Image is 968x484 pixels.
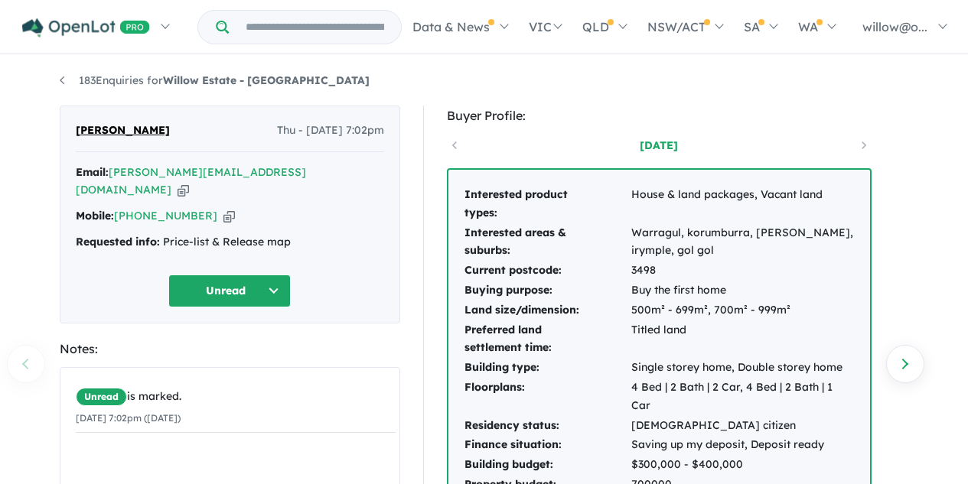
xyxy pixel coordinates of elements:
td: Building budget: [464,455,631,475]
div: Notes: [60,339,400,359]
div: Price-list & Release map [76,233,384,252]
td: Land size/dimension: [464,300,631,320]
td: Building type: [464,358,631,378]
td: 3498 [631,261,855,281]
td: Warragul, korumburra, [PERSON_NAME], irymple, gol gol [631,223,855,261]
td: 4 Bed | 2 Bath | 2 Car, 4 Bed | 2 Bath | 1 Car [631,378,855,416]
span: Thu - [DATE] 7:02pm [277,122,384,140]
button: Unread [168,274,291,307]
td: Interested areas & suburbs: [464,223,631,261]
nav: breadcrumb [60,72,909,90]
td: Single storey home, Double storey home [631,358,855,378]
td: Current postcode: [464,261,631,281]
td: Saving up my deposit, Deposit ready [631,435,855,455]
small: [DATE] 7:02pm ([DATE]) [76,412,181,424]
strong: Requested info: [76,235,160,248]
img: Openlot PRO Logo White [22,18,150,37]
span: willow@o... [862,19,927,34]
td: Buy the first home [631,281,855,300]
td: [DEMOGRAPHIC_DATA] citizen [631,416,855,436]
strong: Mobile: [76,209,114,223]
td: Finance situation: [464,435,631,455]
span: Unread [76,388,127,406]
td: Preferred land settlement time: [464,320,631,359]
span: [PERSON_NAME] [76,122,170,140]
td: 500m² - 699m², 700m² - 999m² [631,300,855,320]
div: Buyer Profile: [447,106,872,126]
td: Interested product types: [464,185,631,223]
button: Copy [178,182,189,198]
td: Buying purpose: [464,281,631,300]
strong: Willow Estate - [GEOGRAPHIC_DATA] [163,73,370,87]
td: Floorplans: [464,378,631,416]
a: [DATE] [594,138,724,153]
td: Residency status: [464,416,631,436]
button: Copy [223,208,235,224]
a: 183Enquiries forWillow Estate - [GEOGRAPHIC_DATA] [60,73,370,87]
a: [PHONE_NUMBER] [114,209,217,223]
td: $300,000 - $400,000 [631,455,855,475]
strong: Email: [76,165,109,179]
td: Titled land [631,320,855,359]
input: Try estate name, suburb, builder or developer [232,11,398,44]
td: House & land packages, Vacant land [631,185,855,223]
div: is marked. [76,388,396,406]
a: [PERSON_NAME][EMAIL_ADDRESS][DOMAIN_NAME] [76,165,306,197]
